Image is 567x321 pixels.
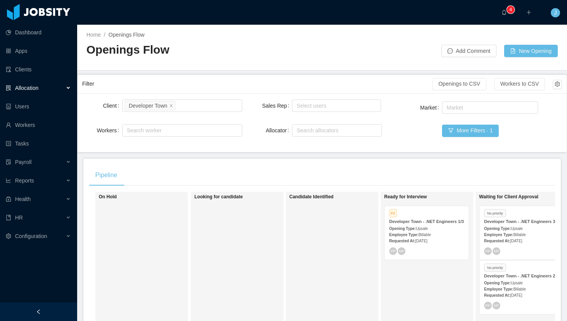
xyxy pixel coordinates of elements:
[418,233,431,237] span: Billable
[504,45,558,57] button: icon: file-addNew Opening
[169,103,173,108] i: icon: close
[484,239,510,243] strong: Requested At:
[103,103,122,109] label: Client
[294,126,299,135] input: Allocator
[390,249,395,253] span: PP
[484,293,510,297] strong: Requested At:
[389,226,416,231] strong: Opening Type:
[484,281,511,285] strong: Opening Type:
[129,101,167,110] div: Developer Town
[484,264,506,272] span: No priority
[442,125,499,137] button: icon: filterMore Filters · 1
[444,103,449,112] input: Market
[6,178,11,183] i: icon: line-chart
[501,10,507,15] i: icon: bell
[494,304,499,307] span: MP
[125,101,175,110] li: Developer Town
[553,80,562,89] button: icon: setting
[447,104,530,112] div: Market
[6,233,11,239] i: icon: setting
[6,159,11,165] i: icon: file-protect
[294,101,299,110] input: Sales Rep
[108,32,144,38] span: Openings Flow
[6,25,71,40] a: icon: pie-chartDashboard
[484,274,559,278] strong: Developer Town - .NET Engineers 2/3
[6,117,71,133] a: icon: userWorkers
[507,6,515,14] sup: 4
[441,45,496,57] button: icon: messageAdd Comment
[89,164,123,186] div: Pipeline
[513,233,526,237] span: Billable
[484,219,559,224] strong: Developer Town - .NET Engineers 3/3
[511,226,523,231] span: Upsale
[384,194,492,200] h1: Ready for Interview
[484,226,511,231] strong: Opening Type:
[494,249,499,253] span: MP
[82,77,432,91] div: Filter
[15,85,39,91] span: Allocation
[86,32,101,38] a: Home
[15,177,34,184] span: Reports
[15,233,47,239] span: Configuration
[399,249,404,253] span: MP
[6,136,71,151] a: icon: profileTasks
[6,215,11,220] i: icon: book
[389,219,464,224] strong: Developer Town - .NET Engineers 1/3
[510,239,522,243] span: [DATE]
[510,6,512,14] p: 4
[513,287,526,291] span: Billable
[104,32,105,38] span: /
[127,127,231,134] div: Search worker
[432,78,486,90] button: Openings to CSV
[494,78,545,90] button: Workers to CSV
[262,103,292,109] label: Sales Rep
[297,102,373,110] div: Select users
[99,194,207,200] h1: On Hold
[416,226,428,231] span: Upsale
[420,105,442,111] label: Market
[266,127,292,133] label: Allocator
[15,159,32,165] span: Payroll
[6,85,11,91] i: icon: solution
[6,62,71,77] a: icon: auditClients
[510,293,522,297] span: [DATE]
[297,127,374,134] div: Search allocators
[389,239,415,243] strong: Requested At:
[415,239,427,243] span: [DATE]
[484,287,513,291] strong: Employee Type:
[511,281,523,285] span: Upsale
[289,194,397,200] h1: Candidate Identified
[177,101,181,110] input: Client
[194,194,302,200] h1: Looking for candidate
[485,303,490,307] span: PP
[484,209,506,217] span: No priority
[6,99,71,114] a: icon: robotUsers
[86,42,322,58] h2: Openings Flow
[485,249,490,253] span: PP
[554,8,557,17] span: J
[389,233,418,237] strong: Employee Type:
[6,196,11,202] i: icon: medicine-box
[15,215,23,221] span: HR
[526,10,532,15] i: icon: plus
[15,196,30,202] span: Health
[125,126,129,135] input: Workers
[6,43,71,59] a: icon: appstoreApps
[389,209,397,217] span: P2
[97,127,122,133] label: Workers
[484,233,513,237] strong: Employee Type:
